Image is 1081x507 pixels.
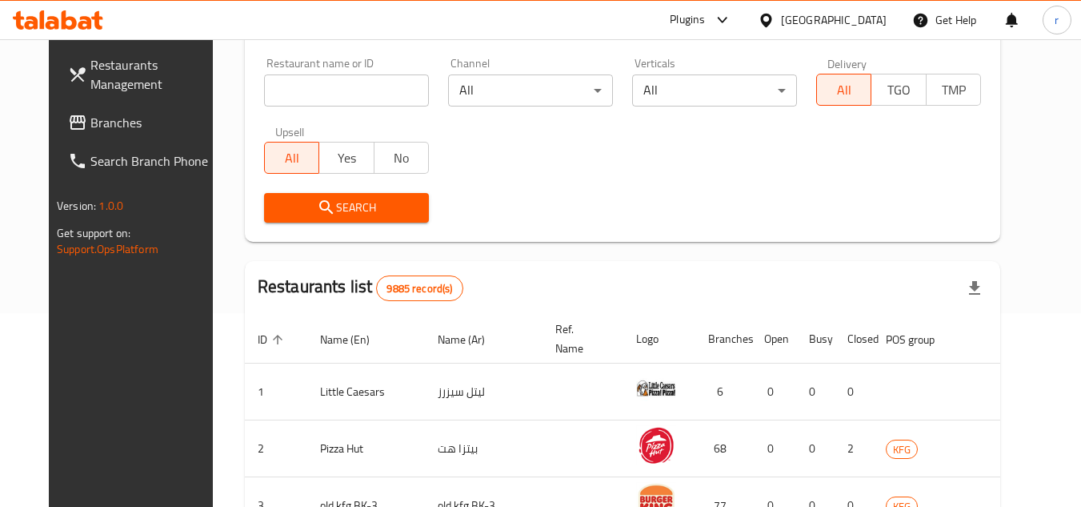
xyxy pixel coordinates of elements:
[425,364,543,420] td: ليتل سيزرز
[670,10,705,30] div: Plugins
[57,239,158,260] a: Support.OpsPlatform
[878,78,919,102] span: TGO
[90,151,217,171] span: Search Branch Phone
[376,276,462,301] div: Total records count
[307,420,425,477] td: Pizza Hut
[320,330,390,349] span: Name (En)
[835,420,873,477] td: 2
[796,420,835,477] td: 0
[887,441,917,459] span: KFG
[816,74,871,106] button: All
[277,198,416,218] span: Search
[827,58,867,69] label: Delivery
[781,11,887,29] div: [GEOGRAPHIC_DATA]
[1055,11,1059,29] span: r
[823,78,865,102] span: All
[57,195,96,216] span: Version:
[55,103,230,142] a: Branches
[275,126,305,137] label: Upsell
[55,142,230,180] a: Search Branch Phone
[264,193,429,223] button: Search
[264,19,981,43] h2: Restaurant search
[258,330,288,349] span: ID
[886,330,955,349] span: POS group
[245,364,307,420] td: 1
[796,315,835,364] th: Busy
[264,74,429,107] input: Search for restaurant name or ID..
[632,74,797,107] div: All
[835,364,873,420] td: 0
[264,142,319,174] button: All
[636,425,676,465] img: Pizza Hut
[933,78,975,102] span: TMP
[695,364,751,420] td: 6
[271,147,313,170] span: All
[623,315,695,364] th: Logo
[796,364,835,420] td: 0
[751,315,796,364] th: Open
[326,147,367,170] span: Yes
[381,147,422,170] span: No
[245,420,307,477] td: 2
[555,320,604,358] span: Ref. Name
[695,315,751,364] th: Branches
[90,55,217,94] span: Restaurants Management
[377,281,462,296] span: 9885 record(s)
[90,113,217,132] span: Branches
[307,364,425,420] td: Little Caesars
[751,364,796,420] td: 0
[695,420,751,477] td: 68
[751,420,796,477] td: 0
[98,195,123,216] span: 1.0.0
[55,46,230,103] a: Restaurants Management
[425,420,543,477] td: بيتزا هت
[318,142,374,174] button: Yes
[258,275,463,301] h2: Restaurants list
[955,269,994,308] div: Export file
[926,74,981,106] button: TMP
[636,368,676,408] img: Little Caesars
[374,142,429,174] button: No
[871,74,926,106] button: TGO
[835,315,873,364] th: Closed
[448,74,613,107] div: All
[57,223,130,243] span: Get support on:
[438,330,506,349] span: Name (Ar)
